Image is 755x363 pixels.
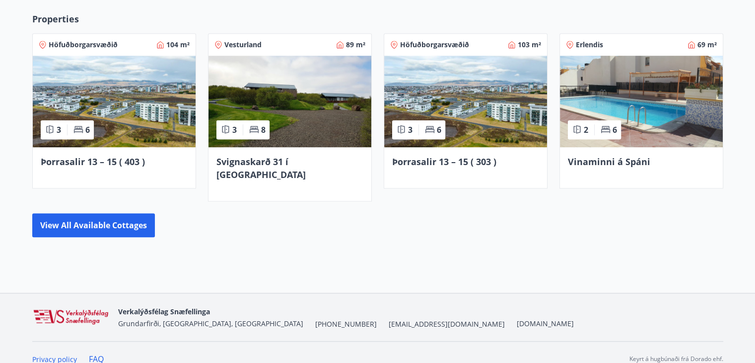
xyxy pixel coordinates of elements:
[576,40,603,50] span: Erlendis
[437,124,441,135] span: 6
[697,40,717,50] span: 69 m²
[400,40,469,50] span: Höfuðborgarsvæðið
[315,319,377,329] span: [PHONE_NUMBER]
[166,40,190,50] span: 104 m²
[85,124,90,135] span: 6
[41,156,145,168] span: Þorrasalir 13 – 15 ( 403 )
[232,124,237,135] span: 3
[517,319,574,328] a: [DOMAIN_NAME]
[261,124,266,135] span: 8
[118,307,210,316] span: Verkalýðsfélag Snæfellinga
[32,213,155,237] button: View all available cottages
[346,40,365,50] span: 89 m²
[33,56,196,147] img: Paella dish
[389,319,505,329] span: [EMAIL_ADDRESS][DOMAIN_NAME]
[118,319,303,328] span: Grundarfirði, [GEOGRAPHIC_DATA], [GEOGRAPHIC_DATA]
[208,56,371,147] img: Paella dish
[408,124,412,135] span: 3
[32,309,110,326] img: WvRpJk2u6KDFA1HvFrCJUzbr97ECa5dHUCvez65j.png
[613,124,617,135] span: 6
[57,124,61,135] span: 3
[518,40,541,50] span: 103 m²
[584,124,588,135] span: 2
[392,156,496,168] span: Þorrasalir 13 – 15 ( 303 )
[224,40,262,50] span: Vesturland
[32,12,79,25] span: Properties
[560,56,723,147] img: Paella dish
[49,40,118,50] span: Höfuðborgarsvæðið
[568,156,650,168] span: Vinaminni á Spáni
[384,56,547,147] img: Paella dish
[216,156,306,181] span: Svignaskarð 31 í [GEOGRAPHIC_DATA]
